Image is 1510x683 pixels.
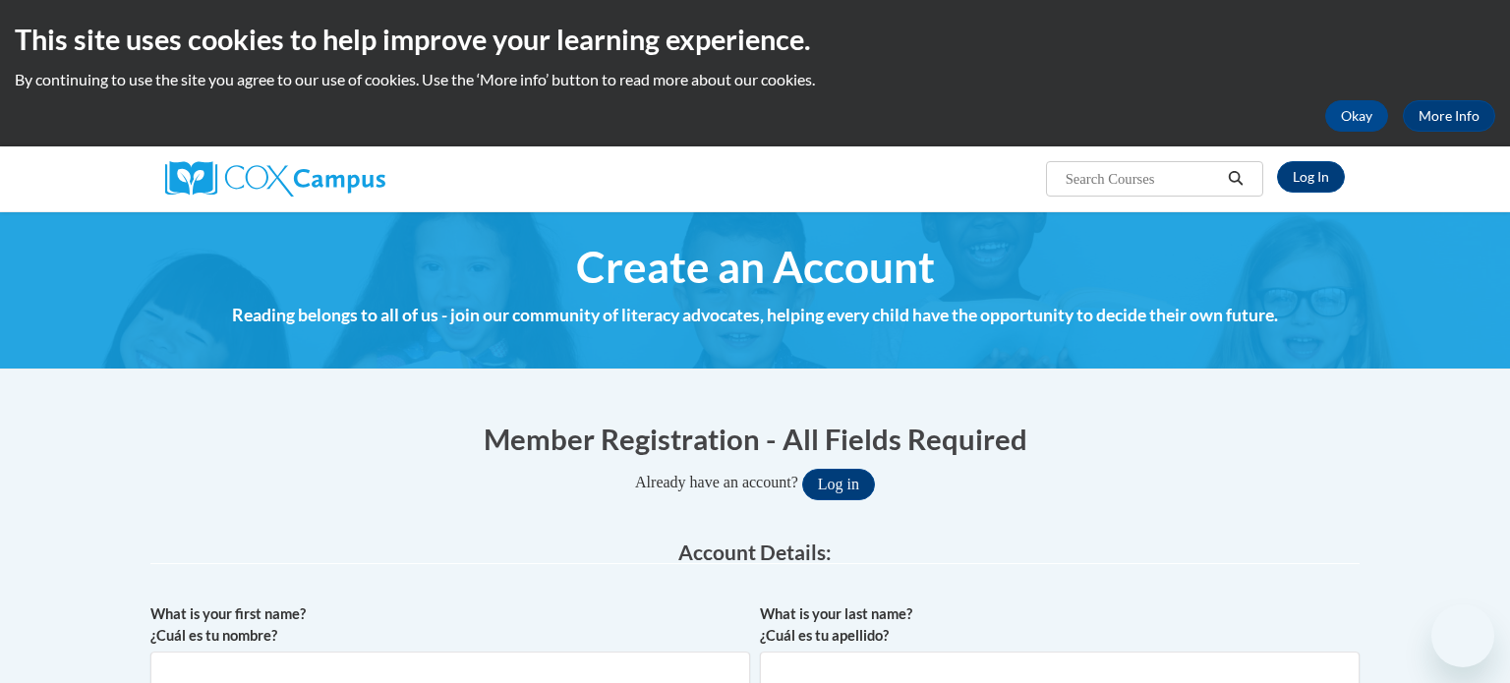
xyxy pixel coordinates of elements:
iframe: Button to launch messaging window [1431,604,1494,667]
input: Search Courses [1064,167,1221,191]
h4: Reading belongs to all of us - join our community of literacy advocates, helping every child have... [150,303,1360,328]
span: Account Details: [678,540,832,564]
a: More Info [1403,100,1495,132]
span: Create an Account [576,241,935,293]
h1: Member Registration - All Fields Required [150,419,1360,459]
button: Log in [802,469,875,500]
h2: This site uses cookies to help improve your learning experience. [15,20,1495,59]
span: Already have an account? [635,474,798,490]
p: By continuing to use the site you agree to our use of cookies. Use the ‘More info’ button to read... [15,69,1495,90]
label: What is your first name? ¿Cuál es tu nombre? [150,603,750,647]
button: Search [1221,167,1250,191]
a: Log In [1277,161,1345,193]
button: Okay [1325,100,1388,132]
img: Cox Campus [165,161,385,197]
label: What is your last name? ¿Cuál es tu apellido? [760,603,1360,647]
